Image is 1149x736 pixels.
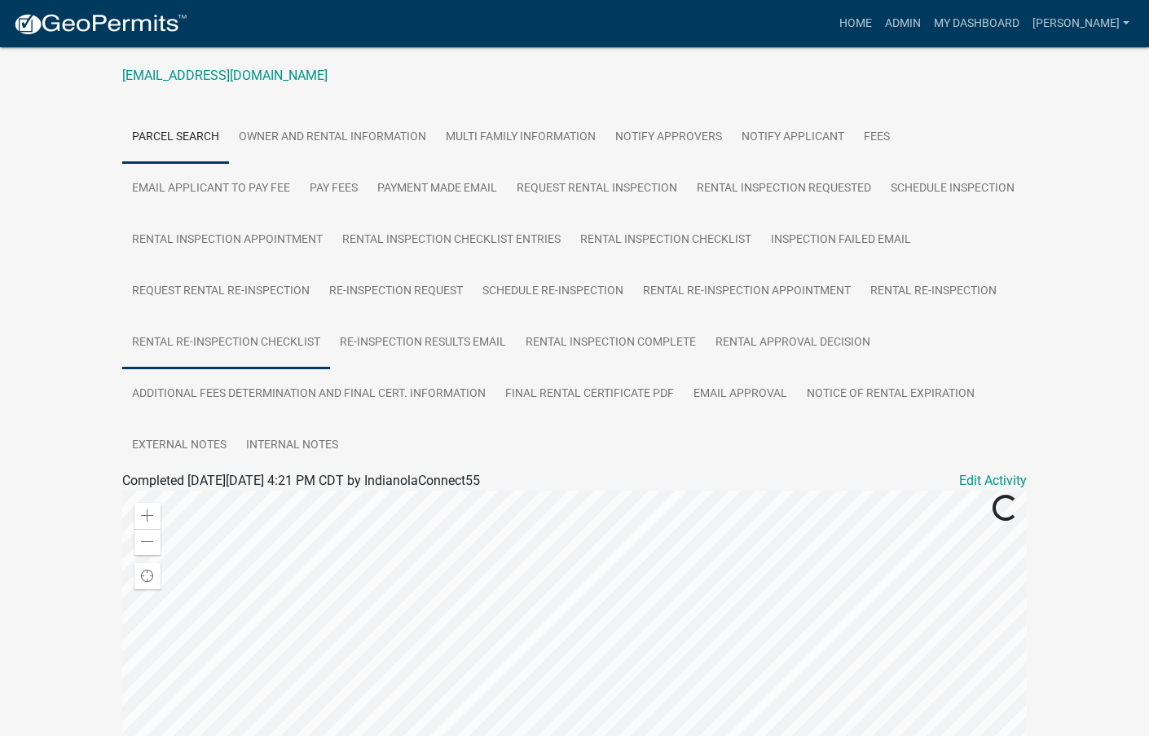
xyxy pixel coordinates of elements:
[797,368,984,421] a: Notice of Rental Expiration
[122,420,236,472] a: External Notes
[833,8,878,39] a: Home
[236,420,348,472] a: Internal Notes
[927,8,1026,39] a: My Dashboard
[330,317,516,369] a: Re-Inspection Results Email
[732,112,854,164] a: Notify Applicant
[122,214,332,267] a: Rental Inspection Appointment
[570,214,761,267] a: Rental Inspection Checklist
[761,214,921,267] a: Inspection Failed Email
[134,503,161,529] div: Zoom in
[684,368,797,421] a: Email Approval
[633,266,861,318] a: Rental Re-Inspection Appointment
[959,471,1027,491] a: Edit Activity
[122,473,480,488] span: Completed [DATE][DATE] 4:21 PM CDT by IndianolaConnect55
[134,529,161,555] div: Zoom out
[122,35,196,51] a: 5154429681
[122,317,330,369] a: Rental Re-Inspection Checklist
[516,317,706,369] a: Rental Inspection Complete
[436,112,605,164] a: Multi Family Information
[368,163,507,215] a: Payment Made Email
[687,163,881,215] a: Rental Inspection Requested
[881,163,1024,215] a: Schedule Inspection
[473,266,633,318] a: Schedule Re-Inspection
[878,8,927,39] a: Admin
[507,163,687,215] a: Request Rental Inspection
[332,214,570,267] a: Rental Inspection Checklist Entries
[1026,8,1136,39] a: [PERSON_NAME]
[229,112,436,164] a: Owner and Rental Information
[122,368,495,421] a: Additional Fees Determination and Final Cert. Information
[122,68,328,83] a: [EMAIL_ADDRESS][DOMAIN_NAME]
[854,112,900,164] a: Fees
[122,163,300,215] a: Email Applicant to Pay Fee
[300,163,368,215] a: Pay Fees
[861,266,1006,318] a: Rental Re-Inspection
[605,112,732,164] a: Notify Approvers
[122,112,229,164] a: Parcel search
[495,368,684,421] a: Final Rental Certificate PDF
[319,266,473,318] a: Re-Inspection Request
[122,266,319,318] a: Request Rental Re-Inspection
[134,563,161,589] div: Find my location
[706,317,880,369] a: Rental Approval Decision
